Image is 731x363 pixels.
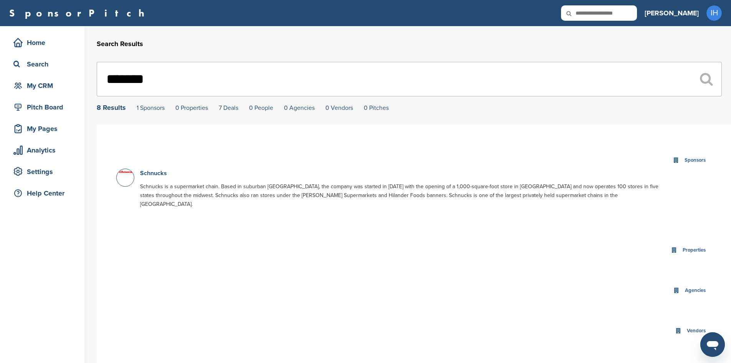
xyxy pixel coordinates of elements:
[364,104,389,112] a: 0 Pitches
[683,286,708,295] div: Agencies
[685,327,708,335] div: Vendors
[700,332,725,357] iframe: Button to launch messaging window
[284,104,315,112] a: 0 Agencies
[706,5,722,21] span: IH
[8,98,77,116] a: Pitch Board
[97,104,126,111] div: 8 Results
[12,36,77,50] div: Home
[8,55,77,73] a: Search
[12,186,77,200] div: Help Center
[683,156,708,165] div: Sponsors
[12,122,77,136] div: My Pages
[645,5,699,22] a: [PERSON_NAME]
[8,34,77,51] a: Home
[8,184,77,202] a: Help Center
[8,141,77,159] a: Analytics
[175,104,208,112] a: 0 Properties
[117,170,136,173] img: Data
[9,8,149,18] a: SponsorPitch
[8,163,77,181] a: Settings
[12,79,77,93] div: My CRM
[325,104,353,112] a: 0 Vendors
[97,39,722,49] h2: Search Results
[12,165,77,179] div: Settings
[219,104,238,112] a: 7 Deals
[249,104,273,112] a: 0 People
[137,104,165,112] a: 1 Sponsors
[140,169,167,177] a: Schnucks
[12,100,77,114] div: Pitch Board
[140,182,668,209] p: Schnucks is a supermarket chain. Based in suburban [GEOGRAPHIC_DATA], the company was started in ...
[8,120,77,138] a: My Pages
[681,246,708,255] div: Properties
[8,77,77,94] a: My CRM
[12,143,77,157] div: Analytics
[645,8,699,18] h3: [PERSON_NAME]
[12,57,77,71] div: Search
